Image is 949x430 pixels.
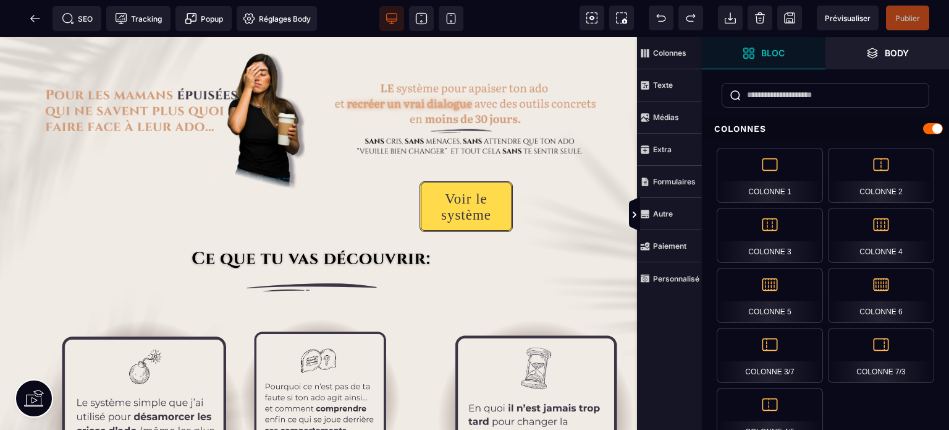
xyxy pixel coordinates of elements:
span: Paiement [637,230,702,262]
span: Capture d'écran [609,6,634,30]
span: Tracking [115,12,162,25]
span: Extra [637,134,702,166]
strong: Médias [653,113,679,122]
span: Ouvrir les calques [825,37,949,69]
span: Popup [185,12,223,25]
strong: Texte [653,80,673,90]
strong: Colonnes [653,48,686,58]
img: 22cb71c7f26e2941395524cacad8b909_trait.png [19,234,618,266]
span: Autre [637,198,702,230]
span: Nettoyage [748,6,772,30]
strong: Body [885,48,909,58]
span: Personnalisé [637,262,702,295]
span: Favicon [237,6,317,31]
strong: Extra [653,145,672,154]
span: Voir les composants [580,6,604,30]
strong: Personnalisé [653,274,699,283]
span: Formulaires [637,166,702,198]
div: Colonne 4 [828,208,934,263]
span: Colonnes [637,37,702,69]
button: Voir le système [420,144,513,195]
div: Colonne 5 [717,268,823,323]
span: Aperçu [817,6,879,30]
span: Prévisualiser [825,14,871,23]
span: Publier [895,14,920,23]
span: Code de suivi [106,6,171,31]
div: Colonnes [702,118,949,140]
span: Retour [23,6,48,31]
strong: Autre [653,209,673,218]
strong: Formulaires [653,177,696,186]
span: Médias [637,101,702,134]
span: Réglages Body [243,12,311,25]
img: 63f4c409e7f46aecdeac9a3719e2316b_607fc51804710576c4ee89d9470ef417_sous_titre_1_(1).png [332,37,600,125]
span: Voir tablette [409,6,434,31]
div: Colonne 6 [828,268,934,323]
div: Colonne 3/7 [717,328,823,383]
span: Rétablir [678,6,703,30]
span: SEO [62,12,93,25]
span: Importer [718,6,743,30]
span: Texte [637,69,702,101]
span: Voir mobile [439,6,463,31]
strong: Bloc [761,48,785,58]
div: Colonne 1 [717,148,823,203]
span: Défaire [649,6,673,30]
span: Créer une alerte modale [175,6,232,31]
div: Colonne 2 [828,148,934,203]
img: 6c492f36aea34ef07171f02ac7f1e163_titre_1.png [37,6,305,157]
span: Afficher les vues [702,197,714,234]
div: Colonne 3 [717,208,823,263]
span: Métadata SEO [53,6,101,31]
div: Colonne 7/3 [828,328,934,383]
span: Enregistrer [777,6,802,30]
span: Voir bureau [379,6,404,31]
img: f8636147bfda1fd022e1d76bfd7628a5_ce_que_tu_vas_decouvrir_2.png [138,213,499,232]
span: Ouvrir les blocs [702,37,825,69]
strong: Paiement [653,241,686,251]
span: Enregistrer le contenu [886,6,929,30]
